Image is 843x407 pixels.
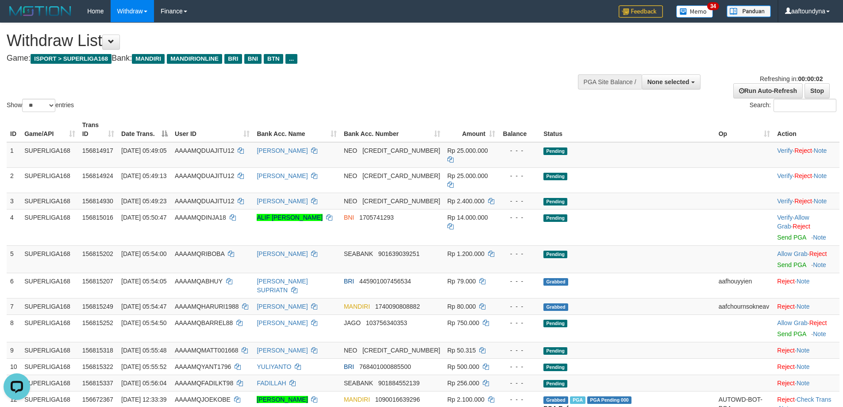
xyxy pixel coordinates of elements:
[447,250,485,257] span: Rp 1.200.000
[777,214,809,230] span: ·
[7,117,21,142] th: ID
[362,198,440,205] span: Copy 5859457140486971 to clipboard
[777,363,795,370] a: Reject
[447,396,485,403] span: Rp 2.100.000
[121,396,166,403] span: [DATE] 12:33:39
[502,249,536,258] div: - - -
[362,172,440,179] span: Copy 5859457140486971 to clipboard
[578,74,642,89] div: PGA Site Balance /
[814,172,827,179] a: Note
[777,250,807,257] a: Allow Grab
[244,54,262,64] span: BNI
[774,193,839,209] td: · ·
[447,303,476,310] span: Rp 80.000
[733,83,803,98] a: Run Auto-Refresh
[378,380,420,387] span: Copy 901884552139 to clipboard
[175,172,235,179] span: AAAAMQDUAJITU12
[777,330,806,337] a: Send PGA
[82,214,113,221] span: 156815016
[543,147,567,155] span: Pending
[813,330,826,337] a: Note
[175,303,239,310] span: AAAAMQHARURI1988
[794,198,812,205] a: Reject
[543,320,567,327] span: Pending
[344,278,354,285] span: BRI
[175,363,231,370] span: AAAAMQYANT1796
[82,319,113,326] span: 156815252
[774,342,839,358] td: ·
[21,209,79,245] td: SUPERLIGA168
[121,198,166,205] span: [DATE] 05:49:23
[447,278,476,285] span: Rp 79.000
[82,380,113,387] span: 156815337
[447,319,479,326] span: Rp 750.000
[7,209,21,245] td: 4
[715,117,774,142] th: Op: activate to sort column ascending
[444,117,499,142] th: Amount: activate to sort column ascending
[362,147,440,154] span: Copy 5859457140486971 to clipboard
[344,214,354,221] span: BNI
[777,214,793,221] a: Verify
[814,198,827,205] a: Note
[82,363,113,370] span: 156815322
[797,303,810,310] a: Note
[167,54,222,64] span: MANDIRIONLINE
[257,147,308,154] a: [PERSON_NAME]
[798,75,823,82] strong: 00:00:02
[175,147,235,154] span: AAAAMQDUAJITU12
[21,117,79,142] th: Game/API: activate to sort column ascending
[121,172,166,179] span: [DATE] 05:49:13
[359,278,411,285] span: Copy 445901007456534 to clipboard
[540,117,715,142] th: Status
[774,167,839,193] td: · ·
[175,396,231,403] span: AAAAMQJOEKOBE
[21,167,79,193] td: SUPERLIGA168
[21,298,79,314] td: SUPERLIGA168
[502,318,536,327] div: - - -
[175,278,223,285] span: AAAAMQABHUY
[447,363,479,370] span: Rp 500.000
[805,83,830,98] a: Stop
[543,364,567,371] span: Pending
[502,277,536,286] div: - - -
[502,302,536,311] div: - - -
[171,117,254,142] th: User ID: activate to sort column ascending
[774,209,839,245] td: · ·
[774,375,839,391] td: ·
[587,396,631,404] span: PGA Pending
[82,147,113,154] span: 156814917
[82,250,113,257] span: 156815202
[543,214,567,222] span: Pending
[794,172,812,179] a: Reject
[175,250,224,257] span: AAAAMQRIBOBA
[793,223,810,230] a: Reject
[21,193,79,209] td: SUPERLIGA168
[359,363,411,370] span: Copy 768401000885500 to clipboard
[257,198,308,205] a: [PERSON_NAME]
[543,303,568,311] span: Grabbed
[344,198,357,205] span: NEO
[774,245,839,273] td: ·
[809,250,827,257] a: Reject
[502,213,536,222] div: - - -
[344,250,373,257] span: SEABANK
[777,396,795,403] a: Reject
[7,245,21,273] td: 5
[378,250,420,257] span: Copy 901639039251 to clipboard
[7,193,21,209] td: 3
[777,261,806,268] a: Send PGA
[344,347,357,354] span: NEO
[121,278,166,285] span: [DATE] 05:54:05
[570,396,585,404] span: Marked by aafsengchandara
[809,319,827,326] a: Reject
[21,245,79,273] td: SUPERLIGA168
[21,375,79,391] td: SUPERLIGA168
[7,298,21,314] td: 7
[774,99,836,112] input: Search:
[175,347,239,354] span: AAAAMQMATT001668
[21,358,79,375] td: SUPERLIGA168
[7,314,21,342] td: 8
[727,5,771,17] img: panduan.png
[813,234,826,241] a: Note
[502,395,536,404] div: - - -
